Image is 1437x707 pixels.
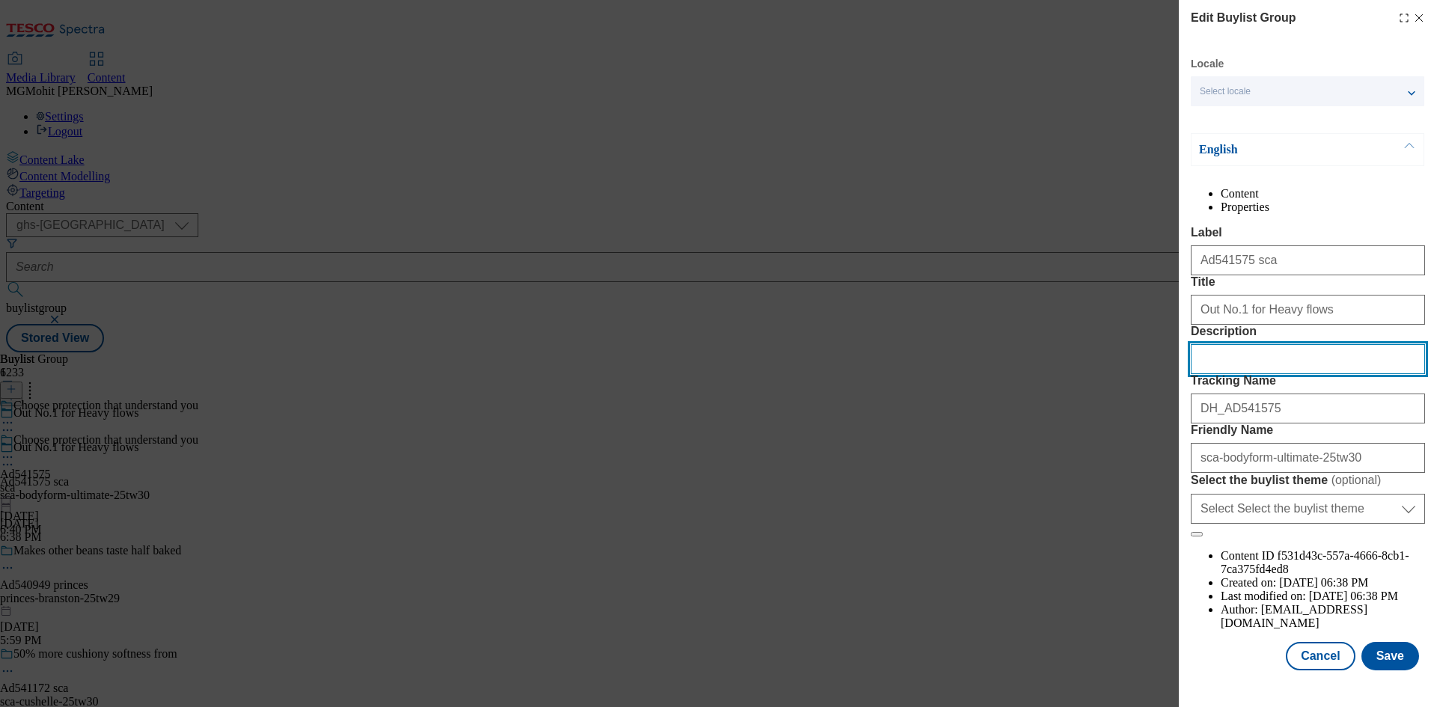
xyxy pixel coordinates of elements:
[1221,549,1409,575] span: f531d43c-557a-4666-8cb1-7ca375fd4ed8
[1221,549,1425,576] li: Content ID
[1191,60,1224,68] label: Locale
[1309,590,1398,602] span: [DATE] 06:38 PM
[1191,295,1425,325] input: Enter Title
[1191,325,1425,338] label: Description
[1331,474,1382,486] span: ( optional )
[1191,443,1425,473] input: Enter Friendly Name
[1221,603,1367,629] span: [EMAIL_ADDRESS][DOMAIN_NAME]
[1191,473,1425,488] label: Select the buylist theme
[1200,86,1251,97] span: Select locale
[1361,642,1419,670] button: Save
[1221,576,1425,590] li: Created on:
[1286,642,1355,670] button: Cancel
[1221,603,1425,630] li: Author:
[1191,9,1296,27] h4: Edit Buylist Group
[1191,374,1425,388] label: Tracking Name
[1191,245,1425,275] input: Enter Label
[1191,275,1425,289] label: Title
[1191,423,1425,437] label: Friendly Name
[1191,226,1425,239] label: Label
[1279,576,1368,589] span: [DATE] 06:38 PM
[1199,142,1356,157] p: English
[1221,187,1425,201] li: Content
[1221,201,1425,214] li: Properties
[1191,344,1425,374] input: Enter Description
[1221,590,1425,603] li: Last modified on:
[1191,394,1425,423] input: Enter Tracking Name
[1191,76,1424,106] button: Select locale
